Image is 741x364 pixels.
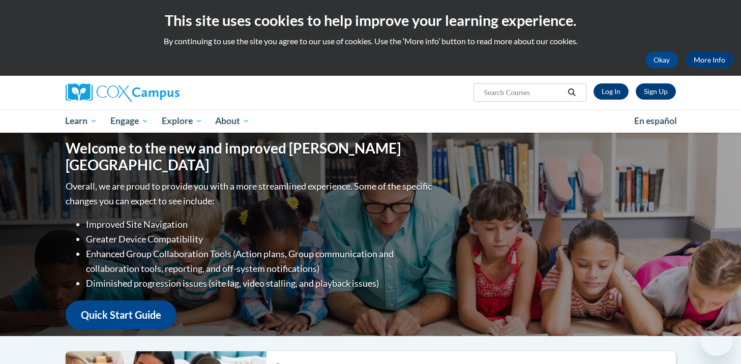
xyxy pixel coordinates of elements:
a: About [209,109,256,133]
li: Diminished progression issues (site lag, video stalling, and playback issues) [86,276,434,291]
h2: This site uses cookies to help improve your learning experience. [8,10,733,31]
p: By continuing to use the site you agree to our use of cookies. Use the ‘More info’ button to read... [8,36,733,47]
img: Cox Campus [66,83,180,102]
span: Explore [162,115,202,127]
a: Log In [594,83,629,100]
div: Main menu [50,109,691,133]
li: Greater Device Compatibility [86,232,434,247]
a: Explore [155,109,209,133]
iframe: Button to launch messaging window [700,323,733,356]
span: Learn [65,115,97,127]
a: More Info [686,52,733,68]
span: About [215,115,250,127]
li: Improved Site Navigation [86,217,434,232]
a: Engage [104,109,155,133]
a: Quick Start Guide [66,300,176,329]
a: Learn [59,109,104,133]
li: Enhanced Group Collaboration Tools (Action plans, Group communication and collaboration tools, re... [86,247,434,276]
span: Engage [110,115,149,127]
button: Search [564,86,579,99]
h1: Welcome to the new and improved [PERSON_NAME][GEOGRAPHIC_DATA] [66,140,434,174]
a: Cox Campus [66,83,259,102]
button: Okay [645,52,678,68]
p: Overall, we are proud to provide you with a more streamlined experience. Some of the specific cha... [66,179,434,208]
a: En español [628,110,684,132]
input: Search Courses [483,86,564,99]
span: En español [634,115,677,126]
a: Register [636,83,676,100]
